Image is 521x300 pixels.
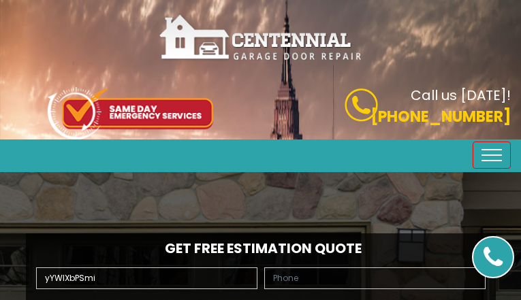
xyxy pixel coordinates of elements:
[159,14,363,62] img: Centennial.png
[36,267,257,289] input: Name
[271,105,511,128] p: [PHONE_NUMBER]
[264,267,486,289] input: Phone
[411,86,511,105] b: Call us [DATE]!
[33,240,489,256] h2: Get Free Estimation Quote
[473,141,511,169] button: Toggle navigation
[271,88,511,128] a: Call us [DATE]! [PHONE_NUMBER]
[48,87,213,139] img: icon-top.png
